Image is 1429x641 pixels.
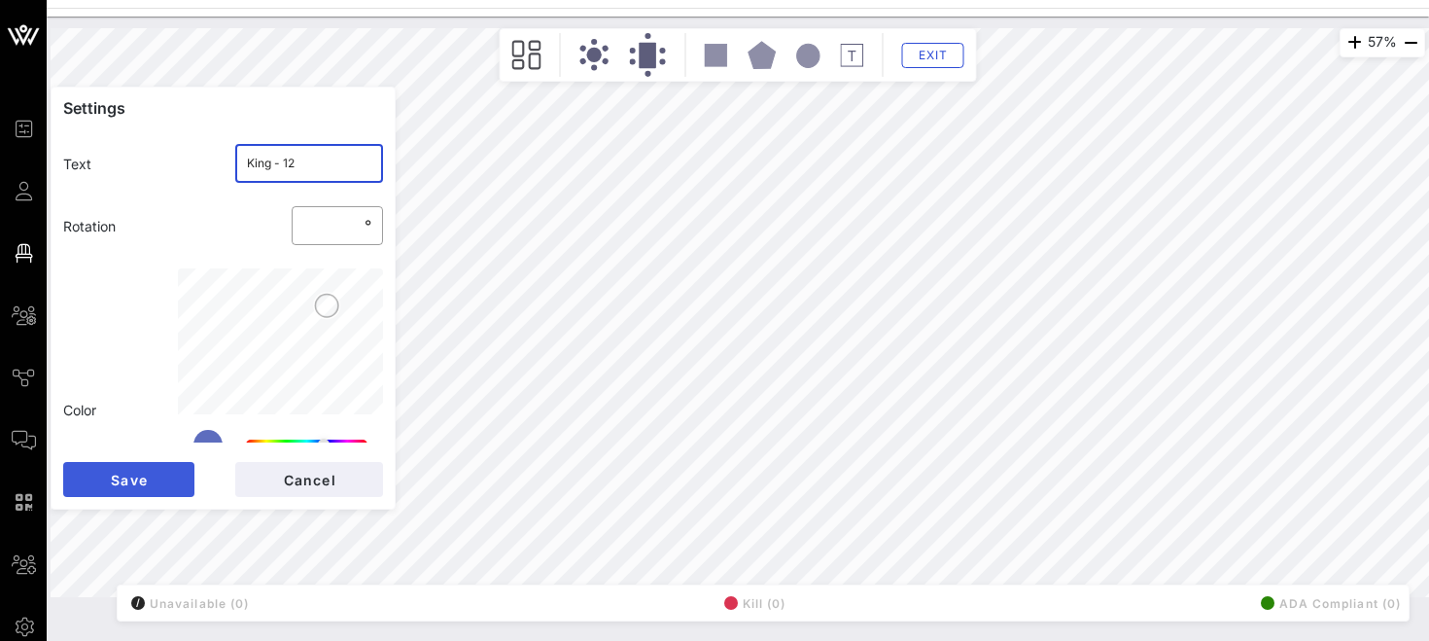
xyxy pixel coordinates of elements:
[63,99,383,117] p: Settings
[110,472,148,488] span: Save
[63,462,194,497] button: Save
[52,204,224,248] div: Rotation
[1340,28,1425,57] div: 57%
[915,48,952,62] span: Exit
[282,472,336,488] span: Cancel
[361,216,371,235] div: °
[52,142,224,186] div: Text
[52,388,166,432] div: Color
[235,462,383,497] button: Cancel
[902,43,964,68] button: Exit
